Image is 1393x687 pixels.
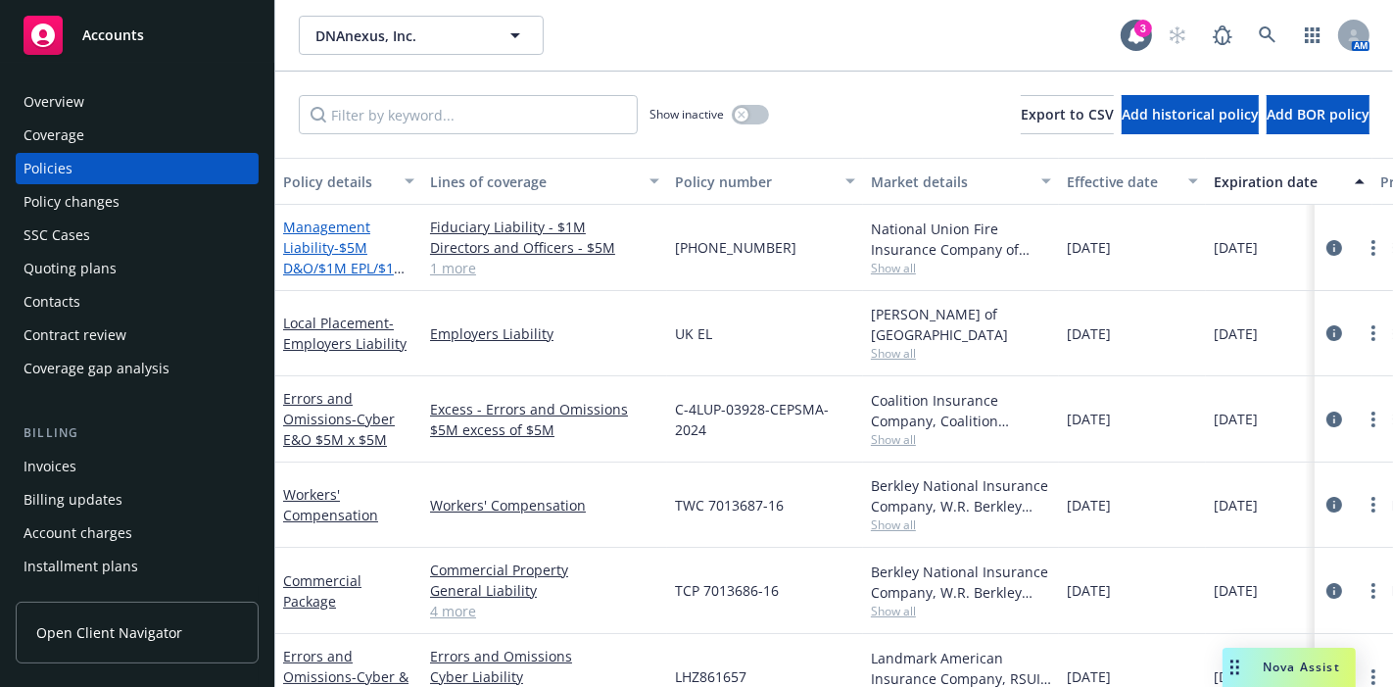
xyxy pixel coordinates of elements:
button: Lines of coverage [422,158,667,205]
a: Report a Bug [1203,16,1242,55]
div: Policy changes [24,186,120,218]
div: Berkley National Insurance Company, W.R. Berkley Corporation [871,475,1051,516]
a: Contacts [16,286,259,318]
span: UK EL [675,323,712,344]
button: DNAnexus, Inc. [299,16,544,55]
div: [PERSON_NAME] of [GEOGRAPHIC_DATA] [871,304,1051,345]
div: Drag to move [1223,648,1247,687]
a: Management Liability [283,218,407,298]
a: circleInformation [1322,408,1346,431]
button: Add historical policy [1122,95,1259,134]
a: Cyber Liability [430,666,659,687]
a: circleInformation [1322,236,1346,260]
span: [PHONE_NUMBER] [675,237,796,258]
span: Show all [871,431,1051,448]
span: [DATE] [1214,666,1258,687]
span: Show all [871,345,1051,362]
a: Workers' Compensation [283,485,378,524]
a: Switch app [1293,16,1332,55]
a: more [1362,579,1385,603]
a: Invoices [16,451,259,482]
span: Open Client Navigator [36,622,182,643]
input: Filter by keyword... [299,95,638,134]
button: Nova Assist [1223,648,1356,687]
span: Show all [871,516,1051,533]
div: Expiration date [1214,172,1343,192]
span: [DATE] [1214,409,1258,429]
span: Show all [871,260,1051,276]
span: C-4LUP-03928-CEPSMA-2024 [675,399,855,440]
span: LHZ861657 [675,666,746,687]
a: Coverage gap analysis [16,353,259,384]
a: General Liability [430,580,659,601]
div: Account charges [24,517,132,549]
span: [DATE] [1214,495,1258,515]
button: Policy details [275,158,422,205]
a: Overview [16,86,259,118]
a: Excess - Errors and Omissions $5M excess of $5M [430,399,659,440]
div: Coalition Insurance Company, Coalition Insurance Solutions (Carrier) [871,390,1051,431]
div: Policies [24,153,72,184]
a: 4 more [430,601,659,621]
span: Add BOR policy [1267,105,1369,123]
a: Coverage [16,120,259,151]
a: SSC Cases [16,220,259,251]
span: Nova Assist [1263,659,1340,675]
a: Accounts [16,8,259,63]
span: Accounts [82,27,144,43]
span: TCP 7013686-16 [675,580,779,601]
a: more [1362,408,1385,431]
div: Invoices [24,451,76,482]
a: Local Placement [283,314,407,353]
button: Expiration date [1206,158,1372,205]
div: Billing [16,423,259,443]
a: Search [1248,16,1287,55]
button: Export to CSV [1021,95,1114,134]
span: - $5M D&O/$1M EPL/$1M FID [283,238,407,298]
div: Coverage [24,120,84,151]
a: Contract review [16,319,259,351]
a: Fiduciary Liability - $1M [430,217,659,237]
button: Market details [863,158,1059,205]
a: circleInformation [1322,321,1346,345]
div: Coverage gap analysis [24,353,169,384]
div: National Union Fire Insurance Company of [GEOGRAPHIC_DATA], [GEOGRAPHIC_DATA], AIG [871,219,1051,260]
a: Commercial Property [430,560,659,580]
span: Export to CSV [1021,105,1114,123]
span: Add historical policy [1122,105,1259,123]
button: Effective date [1059,158,1206,205]
div: Quoting plans [24,253,117,284]
div: Effective date [1067,172,1177,192]
div: SSC Cases [24,220,90,251]
div: Contract review [24,319,126,351]
div: Policy details [283,172,393,192]
a: Start snowing [1158,16,1197,55]
span: TWC 7013687-16 [675,495,784,515]
a: Errors and Omissions [430,646,659,666]
span: [DATE] [1067,237,1111,258]
span: [DATE] [1067,323,1111,344]
span: [DATE] [1067,495,1111,515]
a: Commercial Package [283,571,361,611]
a: Installment plans [16,551,259,582]
a: Policy changes [16,186,259,218]
span: DNAnexus, Inc. [315,25,485,46]
a: circleInformation [1322,493,1346,516]
div: Overview [24,86,84,118]
div: Contacts [24,286,80,318]
div: Lines of coverage [430,172,638,192]
a: circleInformation [1322,579,1346,603]
div: 3 [1134,20,1152,37]
a: Account charges [16,517,259,549]
a: Quoting plans [16,253,259,284]
span: [DATE] [1214,323,1258,344]
div: Market details [871,172,1030,192]
span: Show inactive [649,106,724,123]
div: Billing updates [24,484,122,515]
button: Add BOR policy [1267,95,1369,134]
a: Policies [16,153,259,184]
a: 1 more [430,258,659,278]
a: more [1362,321,1385,345]
span: [DATE] [1214,580,1258,601]
div: Policy number [675,172,834,192]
